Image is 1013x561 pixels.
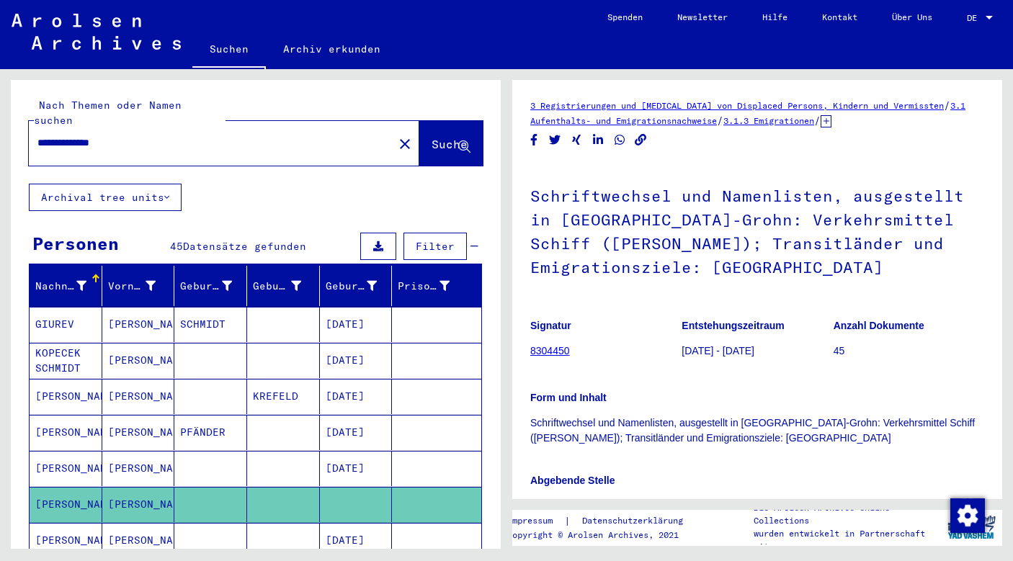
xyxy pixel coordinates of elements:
mat-cell: [DATE] [320,379,393,414]
img: Zustimmung ändern [950,498,985,533]
button: Share on Facebook [527,131,542,149]
p: 45 [834,344,984,359]
a: Suchen [192,32,266,69]
div: Nachname [35,279,86,294]
mat-cell: [PERSON_NAME] [30,451,102,486]
mat-icon: close [396,135,414,153]
mat-header-cell: Nachname [30,266,102,306]
mat-cell: [DATE] [320,415,393,450]
mat-header-cell: Vorname [102,266,175,306]
div: Geburtsname [180,274,250,297]
span: Datensätze gefunden [183,240,306,253]
mat-cell: [PERSON_NAME] [102,487,175,522]
mat-cell: [PERSON_NAME] [102,379,175,414]
div: | [507,513,700,529]
div: Vorname [108,274,174,297]
mat-cell: [DATE] [320,343,393,378]
mat-cell: [PERSON_NAME] [30,523,102,558]
b: Form und Inhalt [530,392,607,403]
button: Suche [419,121,483,166]
mat-cell: [DATE] [320,307,393,342]
mat-cell: [PERSON_NAME] [30,379,102,414]
p: [DATE] - [DATE] [682,344,832,359]
span: Suche [432,137,468,151]
span: / [944,99,950,112]
p: wurden entwickelt in Partnerschaft mit [754,527,941,553]
mat-cell: [PERSON_NAME] [30,415,102,450]
span: DE [967,13,983,23]
div: Geburtsname [180,279,232,294]
button: Share on Xing [569,131,584,149]
button: Share on WhatsApp [612,131,628,149]
p: International Refugee Organization (IRO) einschließlich PCIRO [530,498,984,513]
b: Entstehungszeitraum [682,320,784,331]
img: yv_logo.png [945,509,999,545]
mat-cell: [PERSON_NAME] [102,343,175,378]
mat-cell: [PERSON_NAME] [102,415,175,450]
div: Nachname [35,274,104,297]
mat-header-cell: Geburtsname [174,266,247,306]
span: Filter [416,240,455,253]
p: Copyright © Arolsen Archives, 2021 [507,529,700,542]
mat-cell: [PERSON_NAME] [102,523,175,558]
div: Geburtsdatum [326,274,396,297]
mat-cell: KREFELD [247,379,320,414]
a: 3 Registrierungen und [MEDICAL_DATA] von Displaced Persons, Kindern und Vermissten [530,100,944,111]
a: Archiv erkunden [266,32,398,66]
div: Prisoner # [398,279,450,294]
mat-header-cell: Geburt‏ [247,266,320,306]
mat-cell: [PERSON_NAME] [102,451,175,486]
mat-cell: [PERSON_NAME] [30,487,102,522]
img: Arolsen_neg.svg [12,14,181,50]
b: Signatur [530,320,571,331]
mat-cell: SCHMIDT [174,307,247,342]
p: Die Arolsen Archives Online-Collections [754,501,941,527]
mat-cell: [DATE] [320,523,393,558]
div: Geburtsdatum [326,279,378,294]
div: Vorname [108,279,156,294]
mat-cell: GIUREV [30,307,102,342]
button: Copy link [633,131,648,149]
mat-cell: [PERSON_NAME] [102,307,175,342]
h1: Schriftwechsel und Namenlisten, ausgestellt in [GEOGRAPHIC_DATA]-Grohn: Verkehrsmittel Schiff ([P... [530,163,984,297]
span: 45 [170,240,183,253]
a: 8304450 [530,345,570,356]
mat-cell: [DATE] [320,451,393,486]
mat-header-cell: Prisoner # [392,266,481,306]
div: Geburt‏ [253,279,301,294]
mat-header-cell: Geburtsdatum [320,266,393,306]
button: Clear [391,129,419,158]
mat-label: Nach Themen oder Namen suchen [34,99,182,127]
button: Share on LinkedIn [591,131,606,149]
a: Datenschutzerklärung [571,513,700,529]
b: Anzahl Dokumente [834,320,924,331]
button: Archival tree units [29,184,182,211]
div: Personen [32,230,119,256]
mat-cell: PFÄNDER [174,415,247,450]
mat-cell: KOPECEK SCHMIDT [30,343,102,378]
div: Geburt‏ [253,274,319,297]
button: Filter [403,233,467,260]
div: Prisoner # [398,274,468,297]
b: Abgebende Stelle [530,475,615,486]
p: Schriftwechsel und Namenlisten, ausgestellt in [GEOGRAPHIC_DATA]-Grohn: Verkehrsmittel Schiff ([P... [530,416,984,446]
a: 3.1.3 Emigrationen [723,115,814,126]
a: Impressum [507,513,564,529]
span: / [717,114,723,127]
button: Share on Twitter [548,131,563,149]
span: / [814,114,821,127]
